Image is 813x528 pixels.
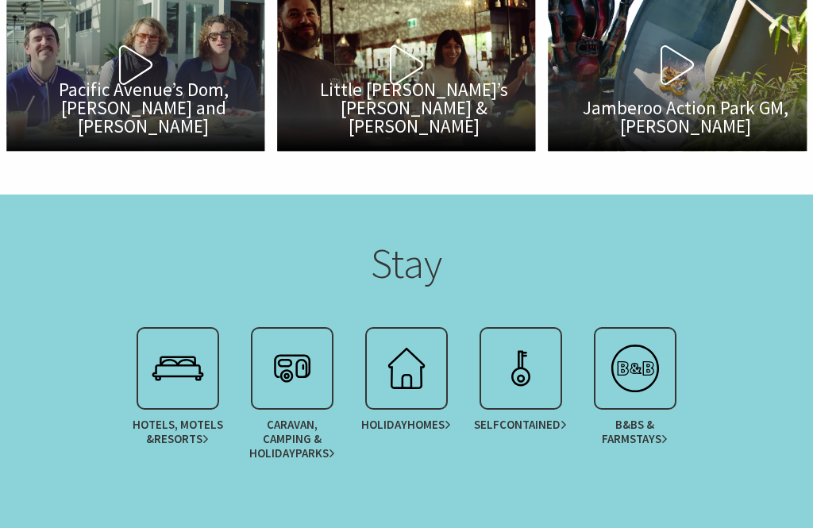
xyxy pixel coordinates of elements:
[293,80,535,135] span: Little [PERSON_NAME]’s [PERSON_NAME] & [PERSON_NAME]
[602,432,668,446] span: Farmstays
[349,327,464,468] a: HolidayHomes
[407,418,451,432] span: Homes
[154,432,209,446] span: Resorts
[375,337,438,400] img: holhouse.svg
[564,98,807,135] span: Jamberoo Action Park GM, [PERSON_NAME]
[146,337,210,400] img: accombook.svg
[464,327,578,468] a: SelfContained
[22,80,264,135] span: Pacific Avenue’s Dom, [PERSON_NAME] and [PERSON_NAME]
[489,337,553,400] img: apartment.svg
[142,238,672,295] h2: Stay
[242,418,341,461] span: Caravan, Camping & Holiday
[578,327,692,468] a: B&Bs &Farmstays
[128,418,227,446] span: Hotels, Motels &
[474,418,567,432] span: Self
[235,327,349,468] a: Caravan, Camping & HolidayParks
[260,337,324,400] img: vancamp.svg
[295,446,335,461] span: Parks
[361,418,451,432] span: Holiday
[603,337,667,400] img: bedbreakfa.svg
[585,418,684,446] span: B&Bs &
[121,327,235,468] a: Hotels, Motels &Resorts
[499,418,567,432] span: Contained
